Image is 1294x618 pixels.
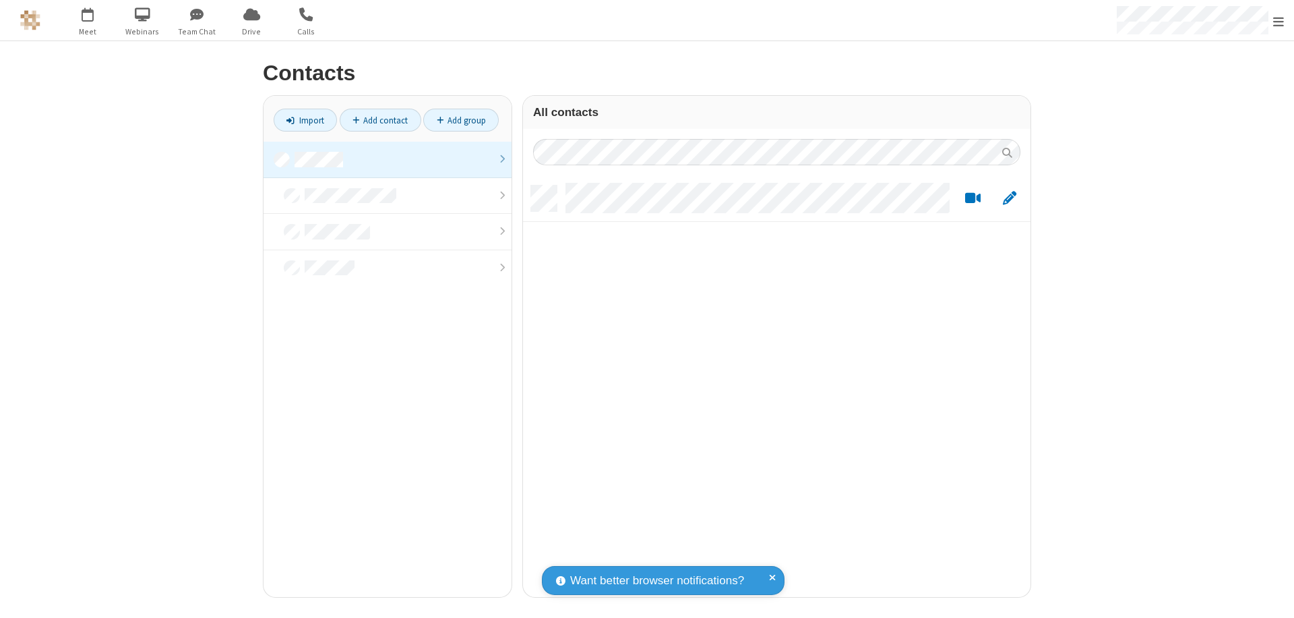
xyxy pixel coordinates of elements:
h2: Contacts [263,61,1031,85]
a: Add group [423,109,499,132]
h3: All contacts [533,106,1020,119]
iframe: Chat [1260,583,1284,609]
span: Team Chat [172,26,222,38]
img: QA Selenium DO NOT DELETE OR CHANGE [20,10,40,30]
a: Import [274,109,337,132]
button: Start a video meeting [960,190,986,207]
span: Webinars [117,26,168,38]
span: Calls [281,26,332,38]
span: Want better browser notifications? [570,572,744,590]
span: Meet [63,26,113,38]
div: grid [523,175,1030,597]
a: Add contact [340,109,421,132]
button: Edit [996,190,1022,207]
span: Drive [226,26,277,38]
